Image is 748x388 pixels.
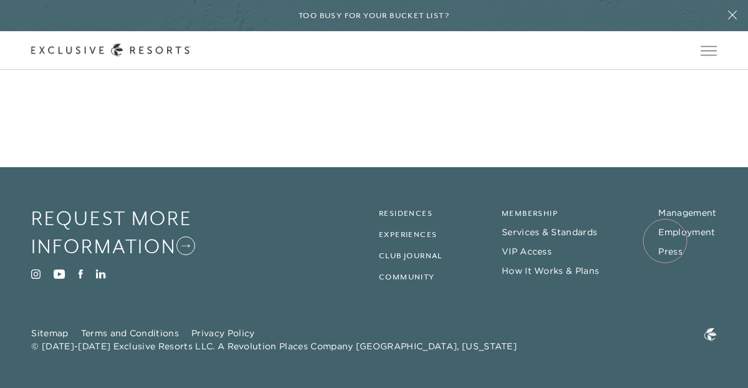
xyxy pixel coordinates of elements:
a: Membership [502,209,558,218]
a: Management [658,207,716,218]
a: Club Journal [379,251,443,260]
a: How It Works & Plans [502,265,599,276]
a: Residences [379,209,433,218]
a: Sitemap [31,327,68,339]
a: Privacy Policy [191,327,254,339]
a: Terms and Conditions [81,327,179,339]
span: © [DATE]-[DATE] Exclusive Resorts LLC. A Revolution Places Company [GEOGRAPHIC_DATA], [US_STATE] [31,340,517,353]
a: Request More Information [31,205,244,260]
a: Employment [658,226,715,238]
a: Experiences [379,230,437,239]
h6: Too busy for your bucket list? [299,10,449,22]
button: Open navigation [701,46,717,55]
a: VIP Access [502,246,552,257]
a: Community [379,273,435,281]
a: Press [658,246,683,257]
a: Services & Standards [502,226,597,238]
